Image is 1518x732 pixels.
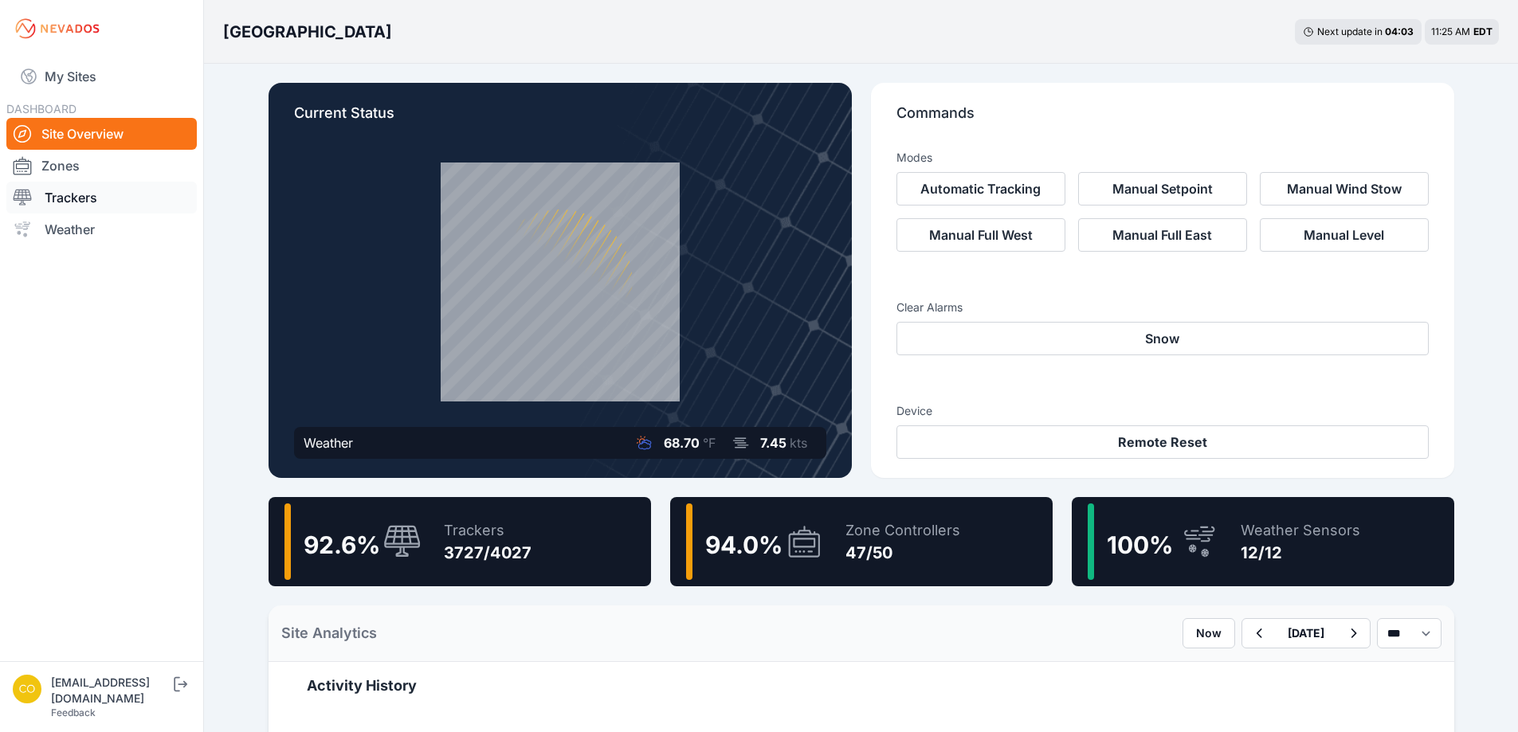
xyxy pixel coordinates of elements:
[1431,25,1470,37] span: 11:25 AM
[304,433,353,452] div: Weather
[51,707,96,718] a: Feedback
[307,675,1416,697] h2: Activity History
[1183,618,1235,648] button: Now
[1275,619,1337,648] button: [DATE]
[896,172,1065,206] button: Automatic Tracking
[1317,25,1383,37] span: Next update in
[845,542,960,564] div: 47/50
[6,182,197,213] a: Trackers
[1260,172,1429,206] button: Manual Wind Stow
[1385,25,1414,38] div: 04 : 03
[670,497,1053,586] a: 94.0%Zone Controllers47/50
[223,21,392,43] h3: [GEOGRAPHIC_DATA]
[1078,218,1247,252] button: Manual Full East
[51,675,171,707] div: [EMAIL_ADDRESS][DOMAIN_NAME]
[896,218,1065,252] button: Manual Full West
[703,435,716,451] span: °F
[444,542,531,564] div: 3727/4027
[223,11,392,53] nav: Breadcrumb
[6,102,76,115] span: DASHBOARD
[705,530,783,559] span: 94.0 %
[664,435,700,451] span: 68.70
[790,435,807,451] span: kts
[760,435,786,451] span: 7.45
[845,519,960,542] div: Zone Controllers
[1072,497,1454,586] a: 100%Weather Sensors12/12
[6,118,197,150] a: Site Overview
[896,425,1429,459] button: Remote Reset
[281,622,377,644] h2: Site Analytics
[896,299,1429,315] h3: Clear Alarms
[896,403,1429,419] h3: Device
[1260,218,1429,252] button: Manual Level
[1241,519,1360,542] div: Weather Sensors
[896,102,1429,137] p: Commands
[1473,25,1493,37] span: EDT
[294,102,826,137] p: Current Status
[1241,542,1360,564] div: 12/12
[269,497,651,586] a: 92.6%Trackers3727/4027
[1107,530,1173,559] span: 100 %
[13,16,102,41] img: Nevados
[13,675,41,703] img: controlroomoperator@invenergy.com
[896,150,932,166] h3: Modes
[444,519,531,542] div: Trackers
[6,150,197,182] a: Zones
[896,322,1429,355] button: Snow
[1078,172,1247,206] button: Manual Setpoint
[304,530,380,559] span: 92.6 %
[6,213,197,245] a: Weather
[6,57,197,96] a: My Sites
